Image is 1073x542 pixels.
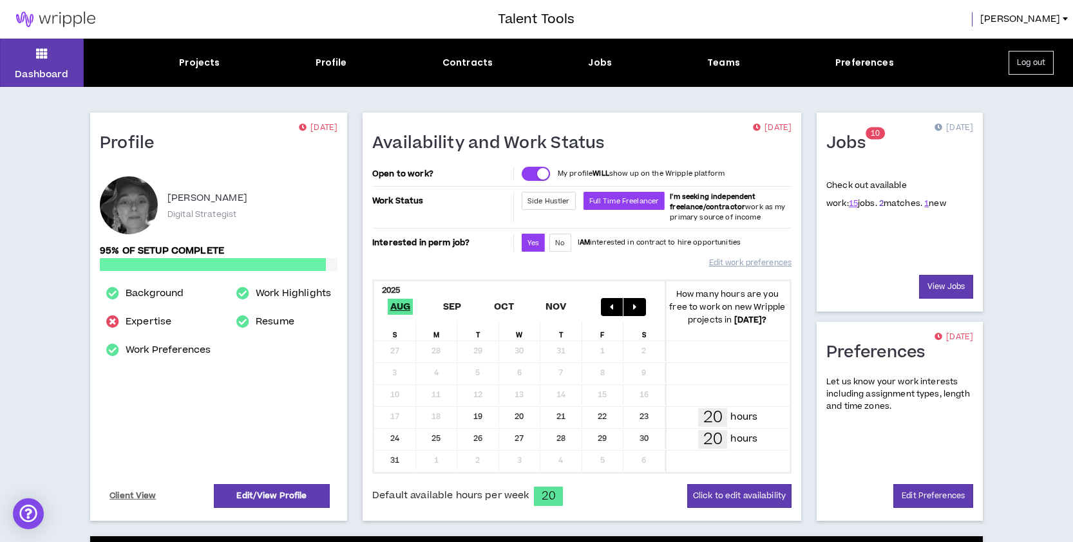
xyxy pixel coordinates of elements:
[826,133,875,154] h1: Jobs
[179,56,220,70] div: Projects
[1009,51,1054,75] button: Log out
[582,321,624,341] div: F
[670,192,785,222] span: work as my primary source of income
[893,484,973,508] a: Edit Preferences
[316,56,347,70] div: Profile
[13,498,44,529] div: Open Intercom Messenger
[126,286,184,301] a: Background
[543,299,569,315] span: Nov
[372,192,511,210] p: Work Status
[670,192,755,212] b: I'm seeking independent freelance/contractor
[540,321,582,341] div: T
[256,314,294,330] a: Resume
[707,56,740,70] div: Teams
[15,68,68,81] p: Dashboard
[580,238,590,247] strong: AM
[416,321,458,341] div: M
[879,198,884,209] a: 2
[126,342,211,358] a: Work Preferences
[100,244,337,258] p: 95% of setup complete
[527,238,539,248] span: Yes
[826,376,973,413] p: Let us know your work interests including assignment types, length and time zones.
[924,198,946,209] span: new
[498,10,574,29] h3: Talent Tools
[623,321,665,341] div: S
[866,127,885,140] sup: 10
[871,128,875,139] span: 1
[457,321,499,341] div: T
[835,56,894,70] div: Preferences
[126,314,171,330] a: Expertise
[214,484,330,508] a: Edit/View Profile
[299,122,337,135] p: [DATE]
[491,299,517,315] span: Oct
[826,342,935,363] h1: Preferences
[372,489,529,503] span: Default available hours per week
[100,133,164,154] h1: Profile
[879,198,922,209] span: matches.
[374,321,416,341] div: S
[709,252,792,274] a: Edit work preferences
[593,169,609,178] strong: WILL
[588,56,612,70] div: Jobs
[372,234,511,252] p: Interested in perm job?
[924,198,929,209] a: 1
[935,122,973,135] p: [DATE]
[441,299,464,315] span: Sep
[499,321,541,341] div: W
[935,331,973,344] p: [DATE]
[100,176,158,234] div: Jessica L.
[753,122,792,135] p: [DATE]
[108,485,158,507] a: Client View
[527,196,570,206] span: Side Hustler
[980,12,1060,26] span: [PERSON_NAME]
[167,191,247,206] p: [PERSON_NAME]
[372,133,614,154] h1: Availability and Work Status
[734,314,767,326] b: [DATE] ?
[849,198,858,209] a: 15
[875,128,880,139] span: 0
[372,169,511,179] p: Open to work?
[730,410,757,424] p: hours
[558,169,725,179] p: My profile show up on the Wripple platform
[442,56,493,70] div: Contracts
[919,275,973,299] a: View Jobs
[665,288,790,326] p: How many hours are you free to work on new Wripple projects in
[826,180,946,209] p: Check out available work:
[167,209,236,220] p: Digital Strategist
[730,432,757,446] p: hours
[388,299,413,315] span: Aug
[849,198,877,209] span: jobs.
[578,238,741,248] p: I interested in contract to hire opportunities
[687,484,792,508] button: Click to edit availability
[382,285,401,296] b: 2025
[555,238,565,248] span: No
[256,286,331,301] a: Work Highlights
